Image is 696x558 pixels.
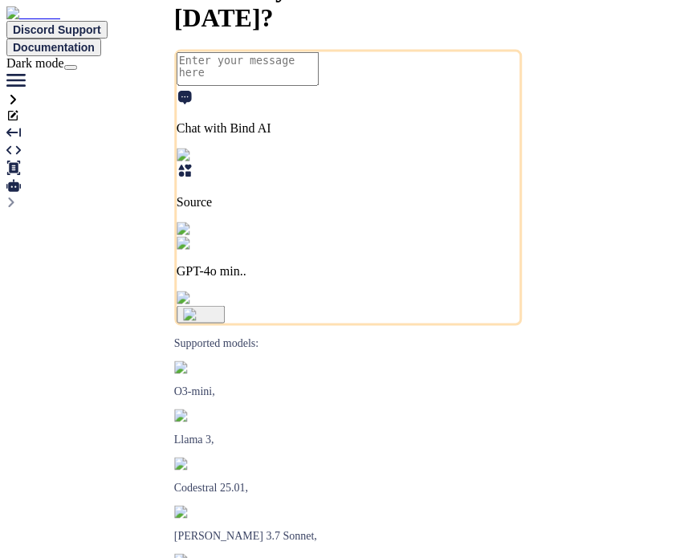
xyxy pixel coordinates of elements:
p: Chat with Bind AI [177,121,520,136]
p: [PERSON_NAME] 3.7 Sonnet, [174,530,523,543]
img: Llama2 [174,409,222,422]
img: Mistral-AI [174,458,235,470]
p: Codestral 25.01, [174,482,523,495]
img: GPT-4o mini [177,237,256,251]
button: Discord Support [6,21,108,39]
img: Bind AI [6,6,60,21]
p: Supported models: [174,337,523,350]
img: icon [183,308,219,321]
img: claude [174,506,217,519]
span: Dark mode [6,56,64,70]
img: Pick Tools [177,149,243,163]
button: Documentation [6,39,101,56]
p: O3-mini, [174,385,523,398]
p: Source [177,195,520,210]
p: Llama 3, [174,434,523,446]
img: attachment [177,291,246,306]
img: Pick Models [177,222,254,237]
span: Discord Support [13,23,101,36]
img: GPT-4 [174,361,217,374]
p: GPT-4o min.. [177,264,520,279]
span: Documentation [13,41,95,54]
